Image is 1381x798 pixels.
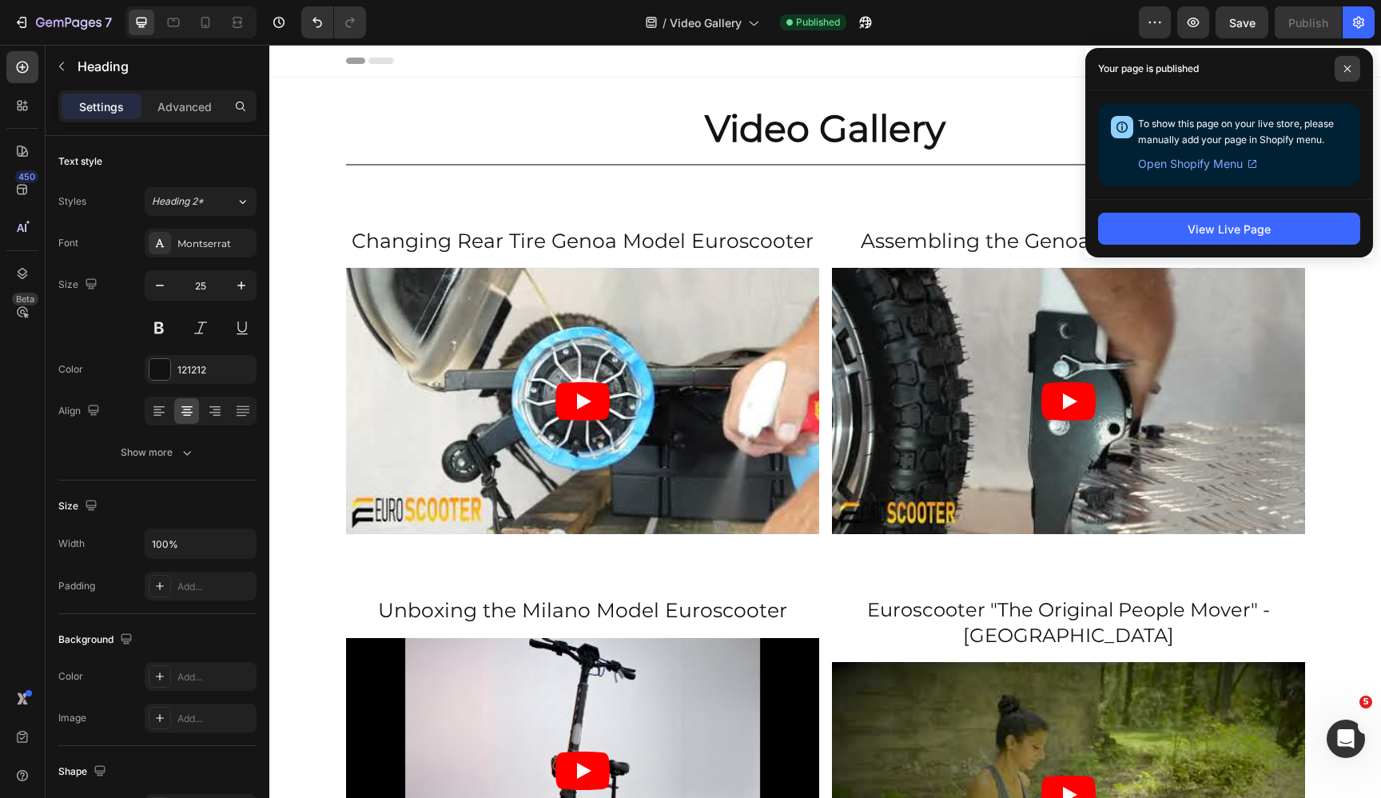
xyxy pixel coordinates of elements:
[15,170,38,183] div: 450
[145,529,256,558] input: Auto
[78,57,250,76] p: Heading
[301,6,366,38] div: Undo/Redo
[269,45,1381,798] iframe: Design area
[6,6,119,38] button: 7
[772,731,826,769] button: Play
[177,237,253,251] div: Montserrat
[58,579,95,593] div: Padding
[58,274,101,296] div: Size
[177,670,253,684] div: Add...
[58,401,103,422] div: Align
[1359,696,1372,708] span: 5
[177,712,253,726] div: Add...
[157,98,212,115] p: Advanced
[79,98,124,115] p: Settings
[1098,213,1360,245] button: View Live Page
[1188,221,1271,237] div: View Live Page
[58,629,136,651] div: Background
[58,438,257,467] button: Show more
[152,194,204,209] span: Heading 2*
[58,154,102,169] div: Text style
[286,337,340,376] button: Play
[58,537,85,551] div: Width
[58,761,109,783] div: Shape
[58,236,78,250] div: Font
[58,669,83,684] div: Color
[12,293,38,305] div: Beta
[145,187,257,216] button: Heading 2*
[772,337,826,376] button: Play
[1275,6,1342,38] button: Publish
[177,363,253,377] div: 121212
[1138,154,1243,174] span: Open Shopify Menu
[563,182,1036,211] h2: Assembling the Genoa/AWD Euroscooter
[670,14,742,31] span: Video Gallery
[1327,720,1365,758] iframe: Intercom live chat
[1216,6,1268,38] button: Save
[105,13,112,32] p: 7
[58,194,86,209] div: Styles
[1098,61,1199,77] p: Your page is published
[796,15,840,30] span: Published
[58,711,86,725] div: Image
[563,551,1036,604] h2: Euroscooter "The Original People Mover" - [GEOGRAPHIC_DATA]
[58,362,83,377] div: Color
[1229,16,1256,30] span: Save
[1138,118,1334,146] span: To show this page on your live store, please manually add your page in Shopify menu.
[77,551,550,581] h2: Unboxing the Milano Model Euroscooter
[286,707,340,745] button: Play
[177,580,253,594] div: Add...
[1288,14,1328,31] div: Publish
[663,14,667,31] span: /
[58,496,101,517] div: Size
[121,445,195,461] div: Show more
